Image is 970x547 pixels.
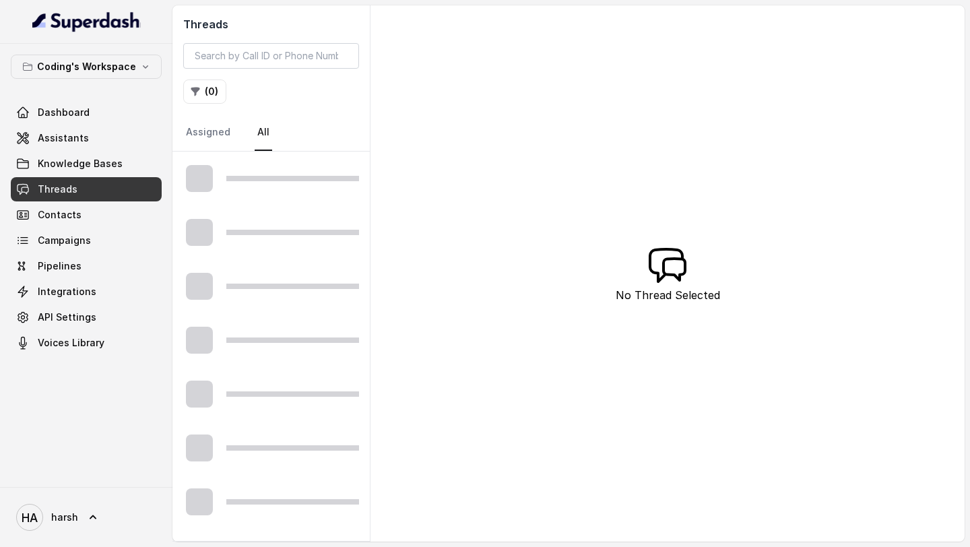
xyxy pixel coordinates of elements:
nav: Tabs [183,115,359,151]
a: All [255,115,272,151]
h2: Threads [183,16,359,32]
a: Knowledge Bases [11,152,162,176]
p: Coding's Workspace [37,59,136,75]
a: harsh [11,498,162,536]
a: Assigned [183,115,233,151]
span: Integrations [38,285,96,298]
span: Contacts [38,208,82,222]
a: Assistants [11,126,162,150]
span: Voices Library [38,336,104,350]
text: HA [22,511,38,525]
a: Contacts [11,203,162,227]
a: Voices Library [11,331,162,355]
button: Coding's Workspace [11,55,162,79]
a: API Settings [11,305,162,329]
span: Assistants [38,131,89,145]
a: Pipelines [11,254,162,278]
span: Threads [38,183,77,196]
span: Pipelines [38,259,82,273]
a: Threads [11,177,162,201]
span: harsh [51,511,78,524]
span: API Settings [38,311,96,324]
span: Dashboard [38,106,90,119]
span: Knowledge Bases [38,157,123,170]
span: Campaigns [38,234,91,247]
img: light.svg [32,11,141,32]
p: No Thread Selected [616,287,720,303]
input: Search by Call ID or Phone Number [183,43,359,69]
a: Campaigns [11,228,162,253]
button: (0) [183,79,226,104]
a: Integrations [11,280,162,304]
a: Dashboard [11,100,162,125]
